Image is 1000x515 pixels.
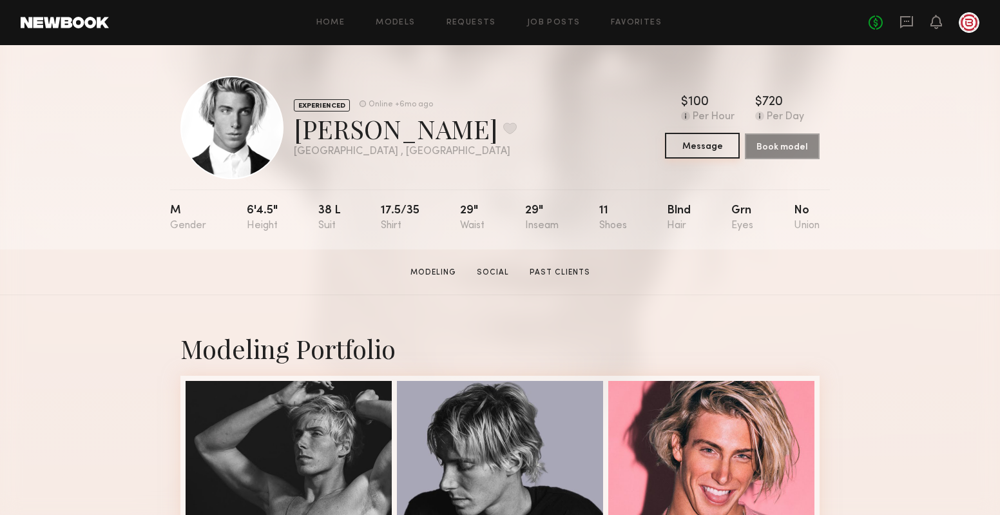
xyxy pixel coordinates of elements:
[376,19,415,27] a: Models
[318,205,341,231] div: 38 l
[294,99,350,112] div: EXPERIENCED
[294,146,517,157] div: [GEOGRAPHIC_DATA] , [GEOGRAPHIC_DATA]
[667,205,691,231] div: Blnd
[688,96,709,109] div: 100
[525,205,559,231] div: 29"
[381,205,419,231] div: 17.5/35
[316,19,345,27] a: Home
[447,19,496,27] a: Requests
[294,112,517,146] div: [PERSON_NAME]
[247,205,278,231] div: 6'4.5"
[369,101,433,109] div: Online +6mo ago
[762,96,783,109] div: 720
[472,267,514,278] a: Social
[611,19,662,27] a: Favorites
[794,205,820,231] div: No
[665,133,740,159] button: Message
[755,96,762,109] div: $
[524,267,595,278] a: Past Clients
[527,19,581,27] a: Job Posts
[170,205,206,231] div: M
[180,331,820,365] div: Modeling Portfolio
[405,267,461,278] a: Modeling
[767,112,804,123] div: Per Day
[693,112,735,123] div: Per Hour
[731,205,753,231] div: Grn
[460,205,485,231] div: 29"
[681,96,688,109] div: $
[599,205,627,231] div: 11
